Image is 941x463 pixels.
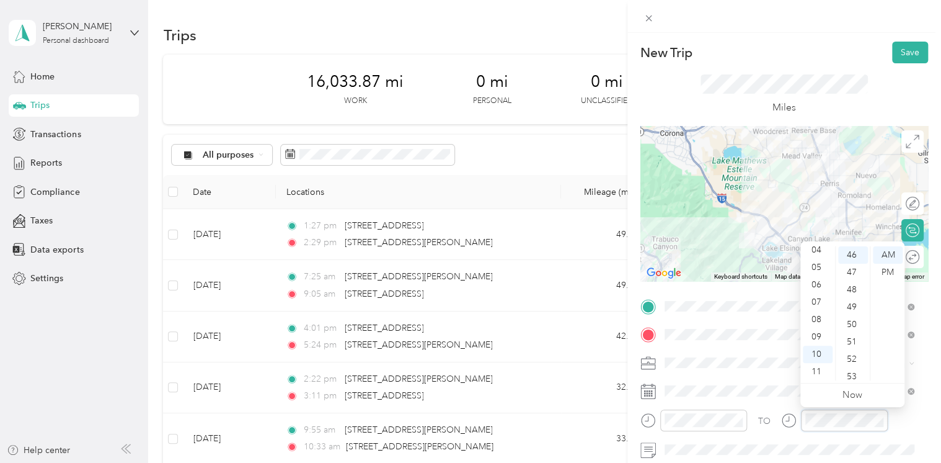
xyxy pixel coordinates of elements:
[803,276,833,294] div: 06
[803,241,833,259] div: 04
[872,393,941,463] iframe: Everlance-gr Chat Button Frame
[803,346,833,363] div: 10
[842,389,862,401] a: Now
[714,272,767,281] button: Keyboard shortcuts
[873,246,903,264] div: AM
[643,265,684,281] img: Google
[803,259,833,276] div: 05
[892,42,928,63] button: Save
[838,316,868,333] div: 50
[838,351,868,368] div: 52
[772,100,796,115] p: Miles
[838,281,868,299] div: 48
[838,264,868,281] div: 47
[803,328,833,346] div: 09
[838,299,868,316] div: 49
[758,415,771,428] div: TO
[838,333,868,351] div: 51
[838,368,868,385] div: 53
[873,264,903,281] div: PM
[803,311,833,328] div: 08
[803,294,833,311] div: 07
[640,44,692,61] p: New Trip
[775,273,842,280] span: Map data ©2025 Google
[643,265,684,281] a: Open this area in Google Maps (opens a new window)
[838,246,868,264] div: 46
[803,363,833,380] div: 11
